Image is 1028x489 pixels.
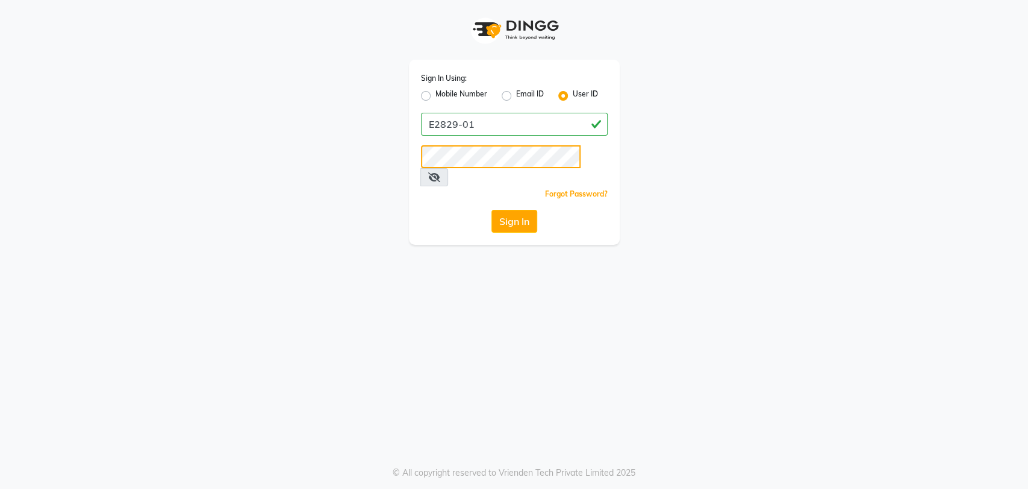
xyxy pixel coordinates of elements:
[421,113,608,136] input: Username
[421,145,581,168] input: Username
[491,210,537,233] button: Sign In
[466,12,562,48] img: logo1.svg
[573,89,598,103] label: User ID
[516,89,544,103] label: Email ID
[435,89,487,103] label: Mobile Number
[545,189,608,198] a: Forgot Password?
[421,73,467,84] label: Sign In Using:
